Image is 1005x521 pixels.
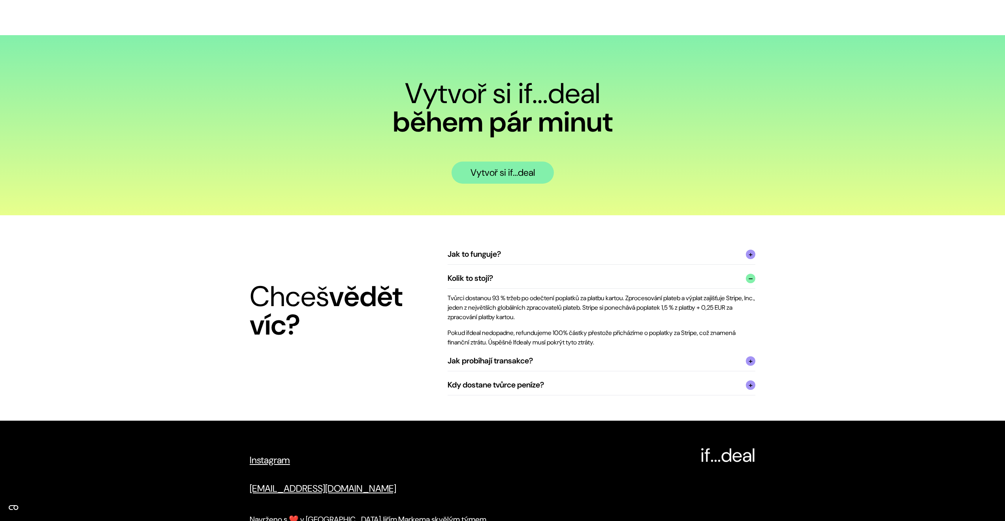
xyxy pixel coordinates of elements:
strong: během pár minut [393,103,613,140]
button: Open CMP widget [4,498,23,517]
summary: Jak probíhají transakce? [448,355,755,371]
a: [EMAIL_ADDRESS][DOMAIN_NAME] [250,482,396,495]
strong: vědět víc? [250,278,403,343]
summary: Kdy dostane tvůrce peníze? [448,379,755,395]
summary: Kolik to stojí? [448,273,755,289]
h2: Chceš [250,282,403,339]
p: Tvůrci dostanou 93 % tržeb po odečtení poplatků za platbu kartou. Zprocesování plateb a výplat za... [448,293,755,322]
h3: Vytvoř si if…deal [9,79,996,136]
a: Instagram [250,454,290,466]
summary: Jak to funguje? [448,248,755,265]
p: Pokud ifdeal nedopadne, refundujeme 100% částky přestože přicházíme o poplatky za Stripe, což zna... [448,328,755,347]
a: Vytvoř si if…deal [452,162,554,184]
